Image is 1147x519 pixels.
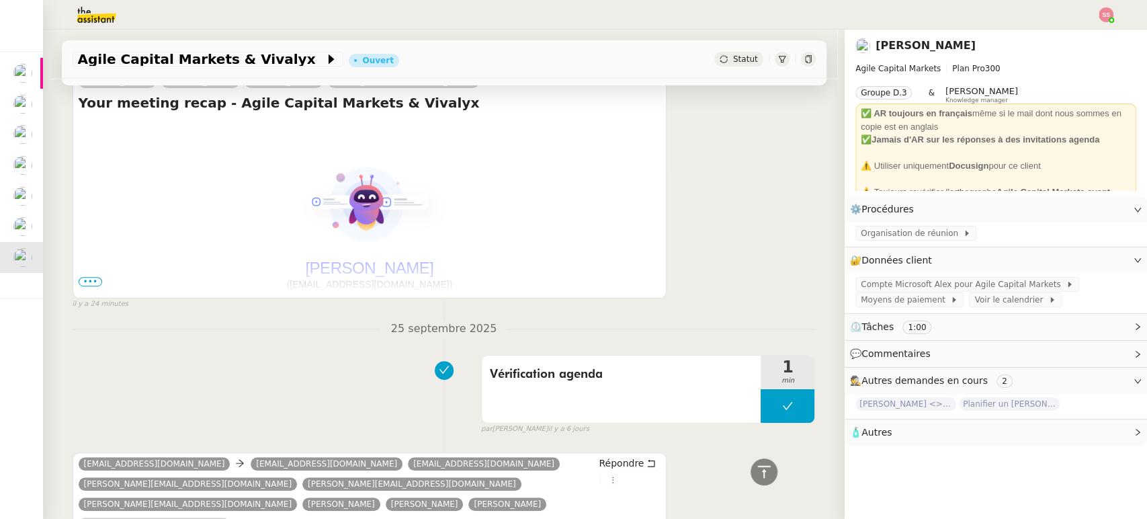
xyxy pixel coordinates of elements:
[308,500,375,509] span: [PERSON_NAME]
[73,298,129,310] span: il y a 24 minutes
[733,54,758,64] span: Statut
[861,133,1131,147] div: ✅
[861,159,1131,173] div: ⚠️ Utiliser uniquement pour ce client
[13,156,32,175] img: users%2FSoHiyPZ6lTh48rkksBJmVXB4Fxh1%2Favatar%2F784cdfc3-6442-45b8-8ed3-42f1cc9271a4
[945,86,1018,96] span: [PERSON_NAME]
[949,161,988,171] strong: Docusign
[996,374,1013,388] nz-tag: 2
[548,424,589,435] span: il y a 6 jours
[13,64,32,83] img: users%2FAXgjBsdPtrYuxuZvIJjRexEdqnq2%2Favatar%2F1599931753966.jpeg
[861,227,963,240] span: Organisation de réunion
[861,427,892,438] span: Autres
[945,86,1018,104] app-user-label: Knowledge manager
[302,478,521,490] a: [PERSON_NAME][EMAIL_ADDRESS][DOMAIN_NAME]
[845,314,1147,340] div: ⏲️Tâches 1:00
[845,420,1147,446] div: 🧴Autres
[13,187,32,206] img: users%2FCk7ZD5ubFNWivK6gJdIkoi2SB5d2%2Favatar%2F3f84dbb7-4157-4842-a987-fca65a8b7a9a
[876,39,976,52] a: [PERSON_NAME]
[861,348,930,359] span: Commentaires
[1099,7,1113,22] img: svg
[761,375,814,387] span: min
[861,186,1131,212] div: ⚠️ Toujours revérifier l'orthographe
[79,277,103,286] span: •••
[161,75,239,87] a: [PERSON_NAME]
[928,86,934,104] span: &
[79,93,661,112] h4: Your meeting recap - Agile Capital Markets & Vivalyx
[861,255,932,266] span: Données client
[850,375,1018,386] span: 🕵️
[79,458,230,470] a: [EMAIL_ADDRESS][DOMAIN_NAME]
[984,64,1000,73] span: 300
[861,187,1110,210] strong: Agile Capital Markets avant envoi
[380,320,508,338] span: 25 septembre 2025
[861,293,950,307] span: Moyens de paiement
[845,196,1147,223] div: ⚙️Procédures
[861,107,1131,133] div: même si le mail dont nous sommes en copie est en anglais
[850,427,892,438] span: 🧴
[468,498,546,510] a: [PERSON_NAME]
[872,134,1099,145] strong: Jamais d'AR sur les réponses à des invitations agenda
[408,458,560,470] a: [EMAIL_ADDRESS][DOMAIN_NAME]
[850,253,937,268] span: 🔐
[195,257,544,279] p: [PERSON_NAME]
[845,341,1147,367] div: 💬Commentaires
[855,397,956,411] span: [PERSON_NAME] <> Agile Capital Markets
[594,456,661,471] button: Répondre
[481,424,493,435] span: par
[861,321,894,332] span: Tâches
[952,64,984,73] span: Plan Pro
[845,247,1147,274] div: 🔐Données client
[490,364,753,385] span: Vérification agenda
[974,293,1048,307] span: Voir le calendrier
[959,397,1060,411] span: Planifier un [PERSON_NAME] avec [PERSON_NAME]
[850,202,920,217] span: ⚙️
[861,278,1066,291] span: Compte Microsoft Alex pour Agile Capital Markets
[13,95,32,114] img: users%2FC9SBsJ0duuaSgpQFj5LgoEX8n0o2%2Favatar%2Fec9d51b8-9413-4189-adfb-7be4d8c96a3c
[328,75,480,87] a: [EMAIL_ADDRESS][DOMAIN_NAME]
[481,424,589,435] small: [PERSON_NAME]
[850,348,936,359] span: 💬
[79,498,298,510] a: [PERSON_NAME][EMAIL_ADDRESS][DOMAIN_NAME]
[855,86,912,99] nz-tag: Groupe D.3
[599,456,644,470] span: Répondre
[78,52,325,66] span: Agile Capital Markets & Vivalyx
[845,368,1147,394] div: 🕵️Autres demandes en cours 2
[945,97,1008,104] span: Knowledge manager
[850,321,943,332] span: ⏲️
[13,248,32,267] img: users%2FXPWOVq8PDVf5nBVhDcXguS2COHE3%2Favatar%2F3f89dc26-16aa-490f-9632-b2fdcfc735a1
[855,64,941,73] span: Agile Capital Markets
[902,321,931,334] nz-tag: 1:00
[84,77,151,86] span: [PERSON_NAME]
[386,498,464,510] a: [PERSON_NAME]
[362,56,393,65] div: Ouvert
[855,38,870,53] img: users%2FXPWOVq8PDVf5nBVhDcXguS2COHE3%2Favatar%2F3f89dc26-16aa-490f-9632-b2fdcfc735a1
[13,125,32,144] img: users%2FC9SBsJ0duuaSgpQFj5LgoEX8n0o2%2Favatar%2Fec9d51b8-9413-4189-adfb-7be4d8c96a3c
[287,279,453,290] a: ([EMAIL_ADDRESS][DOMAIN_NAME])
[79,478,298,490] a: [PERSON_NAME][EMAIL_ADDRESS][DOMAIN_NAME]
[13,217,32,236] img: users%2FSoHiyPZ6lTh48rkksBJmVXB4Fxh1%2Favatar%2F784cdfc3-6442-45b8-8ed3-42f1cc9271a4
[245,75,323,87] a: [PERSON_NAME]
[861,204,914,214] span: Procédures
[251,458,402,470] a: [EMAIL_ADDRESS][DOMAIN_NAME]
[761,359,814,375] span: 1
[861,375,988,386] span: Autres demandes en cours
[861,108,972,118] strong: ✅ AR toujours en français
